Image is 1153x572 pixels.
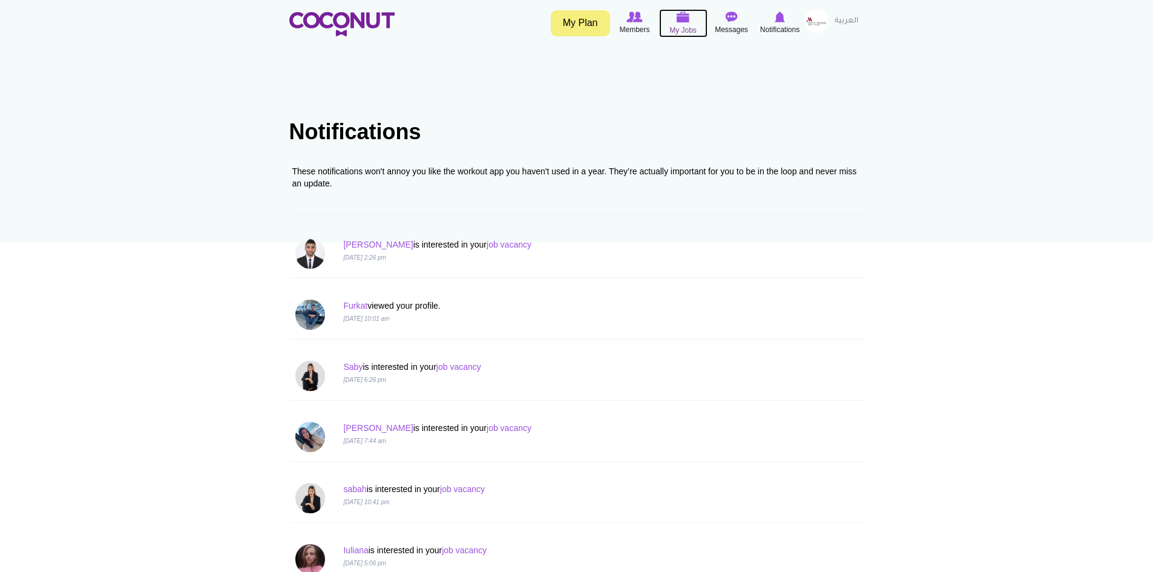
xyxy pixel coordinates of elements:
[343,376,386,383] i: [DATE] 6:26 pm
[343,254,386,261] i: [DATE] 2:26 pm
[611,9,659,37] a: Browse Members Members
[436,362,481,372] a: job vacancy
[440,484,485,494] a: job vacancy
[343,545,368,555] a: Iuliana
[487,240,531,249] a: job vacancy
[343,315,389,322] i: [DATE] 10:01 am
[343,560,386,567] i: [DATE] 5:06 pm
[619,24,649,36] span: Members
[708,9,756,37] a: Messages Messages
[343,544,712,556] p: is interested in your
[343,422,712,434] p: is interested in your
[343,438,386,444] i: [DATE] 7:44 am
[760,24,800,36] span: Notifications
[487,423,531,433] a: job vacancy
[343,499,389,505] i: [DATE] 10:41 pm
[343,423,413,433] a: [PERSON_NAME]
[343,301,367,311] a: Furkat
[343,361,712,373] p: is interested in your
[343,483,712,495] p: is interested in your
[715,24,748,36] span: Messages
[756,9,804,37] a: Notifications Notifications
[626,12,642,22] img: Browse Members
[343,362,363,372] a: Saby
[829,9,864,33] a: العربية
[343,484,366,494] a: sabah
[343,300,712,312] p: viewed your profile.
[726,12,738,22] img: Messages
[677,12,690,22] img: My Jobs
[659,9,708,38] a: My Jobs My Jobs
[669,24,697,36] span: My Jobs
[551,10,610,36] a: My Plan
[292,165,861,189] div: These notifications won't annoy you like the workout app you haven't used in a year. They’re actu...
[442,545,487,555] a: job vacancy
[289,120,864,144] h1: Notifications
[775,12,785,22] img: Notifications
[343,240,413,249] a: [PERSON_NAME]
[343,238,712,251] p: is interested in your
[289,12,395,36] img: Home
